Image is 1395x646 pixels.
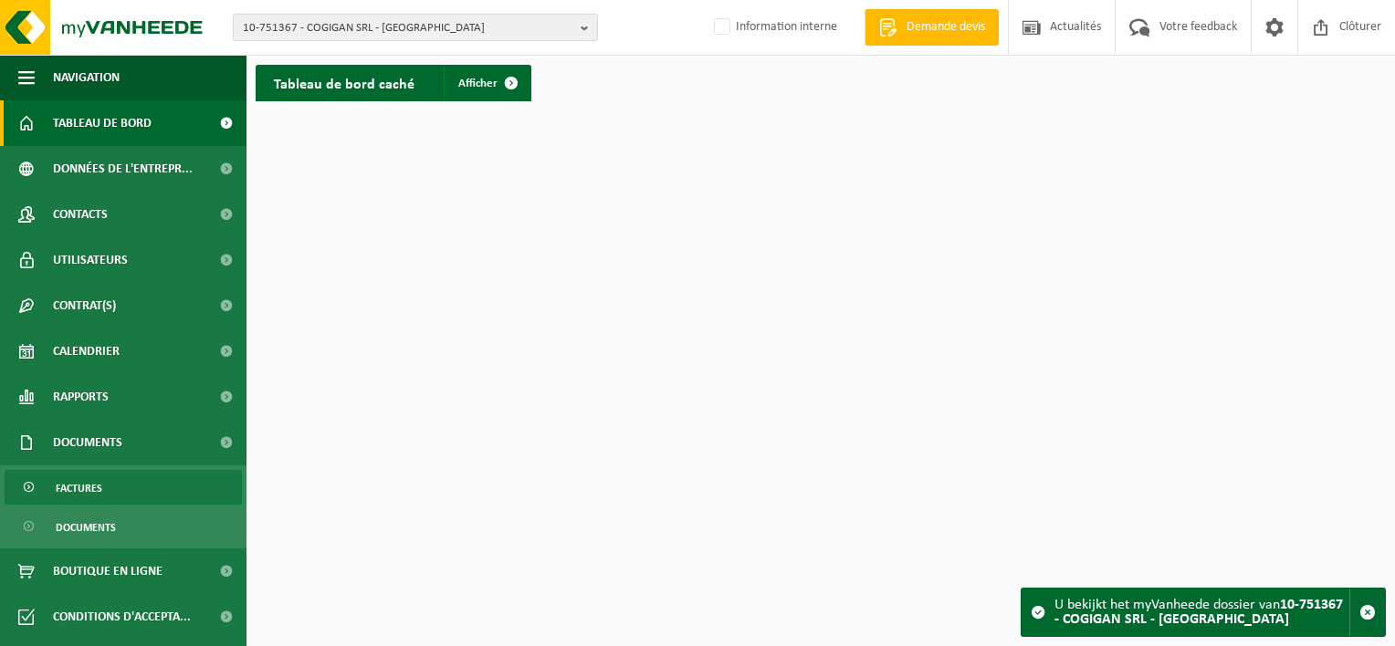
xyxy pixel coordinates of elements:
span: Données de l'entrepr... [53,146,193,192]
span: Documents [56,510,116,545]
span: Demande devis [902,18,990,36]
span: Tableau de bord [53,100,152,146]
span: 10-751367 - COGIGAN SRL - [GEOGRAPHIC_DATA] [243,15,573,42]
span: Documents [53,420,122,465]
span: Contacts [53,192,108,237]
label: Information interne [710,14,837,41]
span: Calendrier [53,328,120,374]
span: Utilisateurs [53,237,128,283]
span: Contrat(s) [53,283,116,328]
span: Afficher [458,78,498,89]
a: Demande devis [865,9,999,46]
a: Afficher [444,65,530,101]
h2: Tableau de bord caché [256,65,433,100]
a: Documents [5,509,242,544]
span: Boutique en ligne [53,548,163,594]
span: Factures [56,471,102,505]
div: U bekijkt het myVanheede dossier van [1054,589,1349,636]
strong: 10-751367 - COGIGAN SRL - [GEOGRAPHIC_DATA] [1054,598,1343,627]
button: 10-751367 - COGIGAN SRL - [GEOGRAPHIC_DATA] [233,14,598,41]
span: Rapports [53,374,109,420]
span: Navigation [53,55,120,100]
span: Conditions d'accepta... [53,594,191,640]
a: Factures [5,470,242,505]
